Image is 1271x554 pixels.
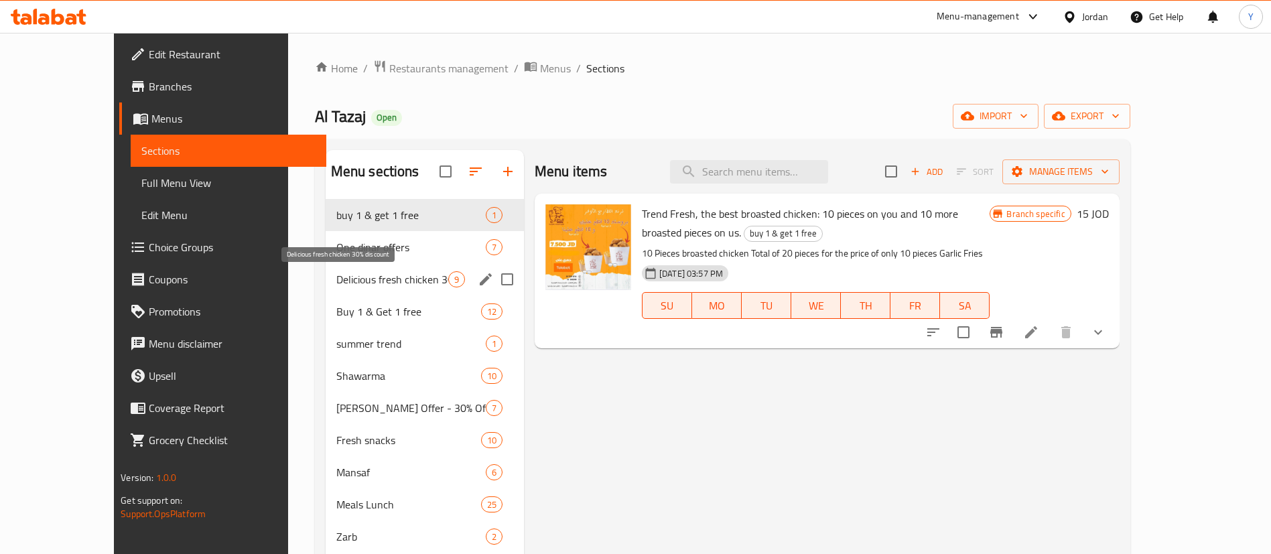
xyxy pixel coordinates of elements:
[905,161,948,182] span: Add item
[149,303,316,320] span: Promotions
[336,271,448,287] span: Delicious fresh chicken 30% discount
[326,328,524,360] div: summer trend1
[336,464,486,480] span: Mansaf
[431,157,460,186] span: Select all sections
[336,529,486,545] span: Zarb
[648,296,687,316] span: SU
[315,60,1130,77] nav: breadcrumb
[841,292,890,319] button: TH
[149,432,316,448] span: Grocery Checklist
[1002,159,1120,184] button: Manage items
[486,466,502,479] span: 6
[642,292,692,319] button: SU
[336,336,486,352] div: summer trend
[326,392,524,424] div: [PERSON_NAME] Offer - 30% Offer7
[1090,324,1106,340] svg: Show Choices
[149,78,316,94] span: Branches
[119,231,326,263] a: Choice Groups
[131,199,326,231] a: Edit Menu
[514,60,519,76] li: /
[586,60,624,76] span: Sections
[545,204,631,290] img: Trend Fresh, the best broasted chicken: 10 pieces on you and 10 more broasted pieces on us.
[535,161,608,182] h2: Menu items
[326,424,524,456] div: Fresh snacks10
[1248,9,1254,24] span: Y
[119,38,326,70] a: Edit Restaurant
[331,161,419,182] h2: Menu sections
[482,370,502,383] span: 10
[697,296,736,316] span: MO
[877,157,905,186] span: Select section
[121,492,182,509] span: Get support on:
[896,296,935,316] span: FR
[326,231,524,263] div: One dinar offers7
[119,328,326,360] a: Menu disclaimer
[141,143,316,159] span: Sections
[119,263,326,295] a: Coupons
[119,392,326,424] a: Coverage Report
[326,488,524,521] div: Meals Lunch25
[326,295,524,328] div: Buy 1 & Get 1 free12
[486,209,502,222] span: 1
[1050,316,1082,348] button: delete
[846,296,885,316] span: TH
[121,469,153,486] span: Version:
[909,164,945,180] span: Add
[448,271,465,287] div: items
[576,60,581,76] li: /
[336,400,486,416] span: [PERSON_NAME] Offer - 30% Offer
[326,456,524,488] div: Mansaf6
[482,498,502,511] span: 25
[1001,208,1070,220] span: Branch specific
[363,60,368,76] li: /
[742,292,791,319] button: TU
[654,267,728,280] span: [DATE] 03:57 PM
[156,469,177,486] span: 1.0.0
[326,263,524,295] div: Delicious fresh chicken 30% discount9edit
[1077,204,1109,223] h6: 15 JOD
[336,207,486,223] span: buy 1 & get 1 free
[389,60,509,76] span: Restaurants management
[151,111,316,127] span: Menus
[917,316,949,348] button: sort-choices
[486,239,503,255] div: items
[336,496,481,512] div: Meals Lunch
[336,239,486,255] span: One dinar offers
[791,292,841,319] button: WE
[315,60,358,76] a: Home
[949,318,978,346] span: Select to update
[980,316,1012,348] button: Branch-specific-item
[1082,316,1114,348] button: show more
[945,296,984,316] span: SA
[119,424,326,456] a: Grocery Checklist
[481,368,503,384] div: items
[460,155,492,188] span: Sort sections
[797,296,835,316] span: WE
[149,400,316,416] span: Coverage Report
[449,273,464,286] span: 9
[326,199,524,231] div: buy 1 & get 1 free1
[336,303,481,320] span: Buy 1 & Get 1 free
[905,161,948,182] button: Add
[1023,324,1039,340] a: Edit menu item
[481,496,503,512] div: items
[326,521,524,553] div: Zarb2
[336,432,481,448] span: Fresh snacks
[1013,163,1109,180] span: Manage items
[131,135,326,167] a: Sections
[642,204,958,243] span: Trend Fresh, the best broasted chicken: 10 pieces on you and 10 more broasted pieces on us.
[670,160,828,184] input: search
[481,303,503,320] div: items
[492,155,524,188] button: Add section
[948,161,1002,182] span: Select section first
[149,271,316,287] span: Coupons
[119,295,326,328] a: Promotions
[963,108,1028,125] span: import
[326,360,524,392] div: Shawarma10
[141,207,316,223] span: Edit Menu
